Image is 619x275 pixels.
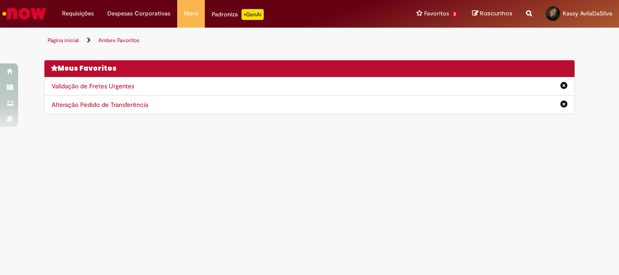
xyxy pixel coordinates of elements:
[184,9,198,18] span: More
[107,9,170,18] span: Despesas Corporativas
[424,9,449,18] span: Favoritos
[212,9,264,20] div: Padroniza
[563,10,612,17] span: Kassy AvilaDaSilva
[58,63,116,73] span: Meus Favoritos
[52,101,148,109] a: Alteração Pedido de Transferência
[52,82,134,90] a: Validação de Fretes Urgentes
[451,10,459,18] span: 2
[98,37,140,44] a: Ambev Favoritos
[44,32,575,49] ul: Trilhas de página
[472,10,513,18] a: Rascunhos
[48,37,79,44] a: Página inicial
[480,9,513,18] span: Rascunhos
[62,9,94,18] span: Requisições
[1,5,48,23] img: ServiceNow
[242,9,264,20] p: +GenAi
